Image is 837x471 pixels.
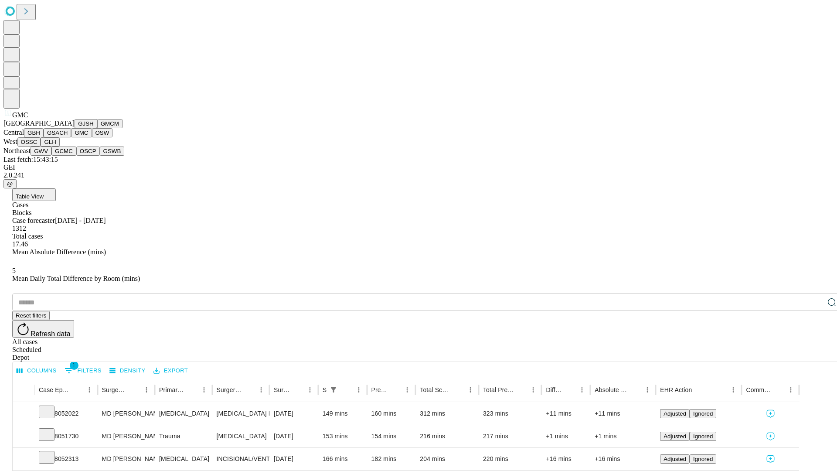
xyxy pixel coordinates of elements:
span: Table View [16,193,44,200]
div: 149 mins [323,403,363,425]
span: 1 [70,361,78,370]
span: Case forecaster [12,217,55,224]
div: 204 mins [420,448,474,470]
div: +1 mins [595,425,651,447]
div: +16 mins [546,448,586,470]
button: Adjusted [660,432,690,441]
button: Menu [304,384,316,396]
button: Menu [255,384,267,396]
span: Total cases [12,232,43,240]
div: 166 mins [323,448,363,470]
div: 160 mins [371,403,412,425]
div: 8052022 [39,403,93,425]
div: [MEDICAL_DATA] [217,425,265,447]
span: Mean Daily Total Difference by Room (mins) [12,275,140,282]
div: +11 mins [595,403,651,425]
span: Adjusted [663,456,686,462]
span: [GEOGRAPHIC_DATA] [3,119,75,127]
span: 5 [12,267,16,274]
div: Primary Service [159,386,184,393]
button: Sort [71,384,83,396]
button: Select columns [14,364,59,378]
button: Menu [140,384,153,396]
div: Comments [746,386,771,393]
div: [MEDICAL_DATA] DIAGNOSTIC [217,403,265,425]
span: Northeast [3,147,31,154]
div: 1 active filter [327,384,340,396]
button: Adjusted [660,409,690,418]
div: [DATE] [274,448,314,470]
button: Menu [527,384,539,396]
button: @ [3,179,17,188]
button: GBH [24,128,44,137]
button: Sort [515,384,527,396]
div: Surgeon Name [102,386,127,393]
button: GCMC [51,147,76,156]
span: Central [3,129,24,136]
div: EHR Action [660,386,692,393]
button: GWV [31,147,51,156]
button: Density [107,364,148,378]
div: +16 mins [595,448,651,470]
button: Menu [727,384,739,396]
button: GSACH [44,128,71,137]
button: Menu [83,384,95,396]
span: 1312 [12,225,26,232]
div: 154 mins [371,425,412,447]
button: Sort [292,384,304,396]
div: +11 mins [546,403,586,425]
button: GJSH [75,119,97,128]
button: OSSC [17,137,41,147]
button: GSWB [100,147,125,156]
div: [DATE] [274,425,314,447]
button: OSW [92,128,113,137]
div: 216 mins [420,425,474,447]
button: Sort [452,384,464,396]
div: 182 mins [371,448,412,470]
button: GMC [71,128,92,137]
div: 220 mins [483,448,538,470]
div: [DATE] [274,403,314,425]
button: Sort [629,384,641,396]
span: Ignored [693,433,713,440]
button: Expand [17,406,30,422]
button: Expand [17,429,30,444]
div: 153 mins [323,425,363,447]
div: 323 mins [483,403,538,425]
div: [MEDICAL_DATA] [159,448,208,470]
span: [DATE] - [DATE] [55,217,105,224]
button: Menu [198,384,210,396]
button: Sort [564,384,576,396]
button: Expand [17,452,30,467]
button: Reset filters [12,311,50,320]
div: MD [PERSON_NAME] [PERSON_NAME] Md [102,403,150,425]
div: 8052313 [39,448,93,470]
button: Ignored [690,454,716,464]
button: Ignored [690,432,716,441]
button: Menu [401,384,413,396]
button: Menu [641,384,653,396]
button: Ignored [690,409,716,418]
span: Mean Absolute Difference (mins) [12,248,106,256]
span: Last fetch: 15:43:15 [3,156,58,163]
button: Sort [389,384,401,396]
div: Total Predicted Duration [483,386,514,393]
button: Show filters [62,364,104,378]
div: 312 mins [420,403,474,425]
button: Export [151,364,190,378]
div: Scheduled In Room Duration [323,386,327,393]
div: 8051730 [39,425,93,447]
button: Menu [576,384,588,396]
button: Show filters [327,384,340,396]
button: Sort [772,384,785,396]
span: Refresh data [31,330,71,338]
div: INCISIONAL/VENTRAL/SPIGELIAN [MEDICAL_DATA] INITIAL 3-10 CM INCARCERATED/STRANGULATED [217,448,265,470]
span: Ignored [693,456,713,462]
div: Case Epic Id [39,386,70,393]
div: Trauma [159,425,208,447]
div: Surgery Date [274,386,291,393]
div: +1 mins [546,425,586,447]
button: Sort [186,384,198,396]
button: Table View [12,188,56,201]
button: Sort [128,384,140,396]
